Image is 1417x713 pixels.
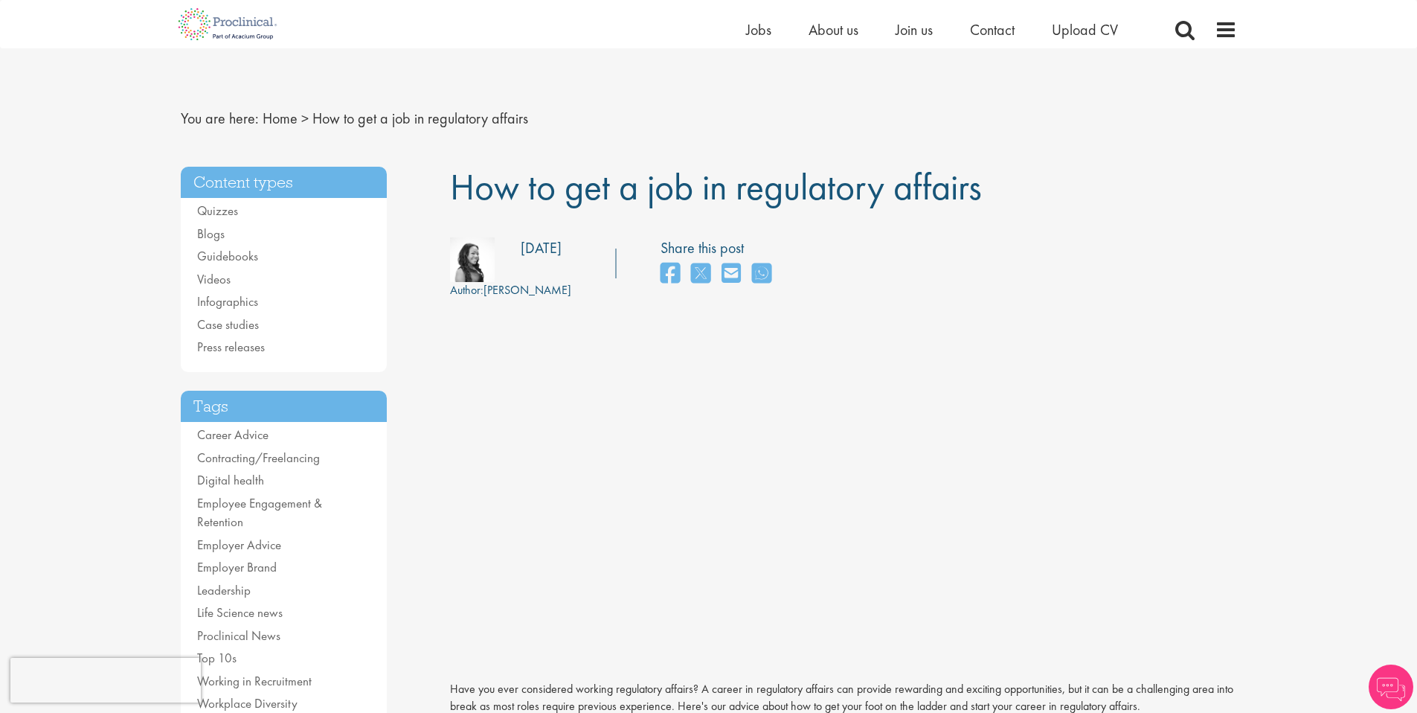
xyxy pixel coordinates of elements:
a: Guidebooks [197,248,258,264]
img: Chatbot [1369,665,1413,709]
a: Contact [970,20,1015,39]
img: 383e1147-3b0e-4ab7-6ae9-08d7f17c413d [450,237,495,282]
div: [PERSON_NAME] [450,282,571,299]
a: Proclinical News [197,627,280,644]
a: Quizzes [197,202,238,219]
iframe: reCAPTCHA [10,658,201,703]
a: Top 10s [197,650,237,666]
a: Join us [896,20,933,39]
a: share on facebook [661,258,680,290]
label: Share this post [661,237,779,259]
a: Workplace Diversity [197,695,298,712]
a: Infographics [197,293,258,310]
a: share on email [722,258,741,290]
span: > [301,109,309,128]
a: Press releases [197,339,265,355]
a: breadcrumb link [263,109,298,128]
a: Contracting/Freelancing [197,450,320,466]
span: You are here: [181,109,259,128]
a: Digital health [197,472,264,488]
a: Upload CV [1052,20,1118,39]
a: Employer Advice [197,537,281,553]
a: Leadership [197,582,251,598]
a: Videos [197,271,231,287]
a: Life Science news [197,604,283,621]
h3: Tags [181,391,388,423]
span: How to get a job in regulatory affairs [312,109,528,128]
div: [DATE] [521,237,562,259]
a: Working in Recruitment [197,673,312,689]
a: Career Advice [197,426,269,443]
a: Jobs [746,20,771,39]
a: share on twitter [691,258,710,290]
a: Case studies [197,316,259,333]
span: How to get a job in regulatory affairs [450,163,982,211]
a: Employer Brand [197,559,277,575]
h3: Content types [181,167,388,199]
a: Employee Engagement & Retention [197,495,322,531]
a: About us [809,20,858,39]
a: Blogs [197,226,225,242]
a: share on whats app [752,258,771,290]
span: Author: [450,282,483,298]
